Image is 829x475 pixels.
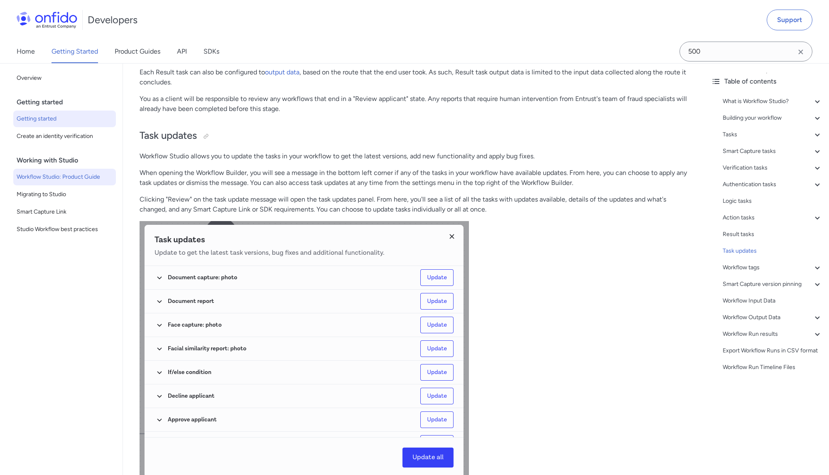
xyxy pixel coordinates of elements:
a: Migrating to Studio [13,186,116,203]
a: Export Workflow Runs in CSV format [723,346,822,356]
span: Workflow Studio: Product Guide [17,172,113,182]
a: Overview [13,70,116,86]
a: Smart Capture tasks [723,146,822,156]
a: Workflow tags [723,263,822,273]
p: Each Result task can also be configured to , based on the route that the end user took. As such, ... [140,67,688,87]
p: Workflow Studio allows you to update the tasks in your workflow to get the latest versions, add n... [140,151,688,161]
a: Workflow Input Data [723,296,822,306]
span: Getting started [17,114,113,124]
img: Onfido Logo [17,12,77,28]
a: Studio Workflow best practices [13,221,116,238]
a: Workflow Run results [723,329,822,339]
span: Studio Workflow best practices [17,224,113,234]
p: Clicking "Review" on the task update message will open the task updates panel. From here, you'll ... [140,194,688,214]
div: Getting started [17,94,119,111]
a: Product Guides [115,40,160,63]
a: Getting Started [52,40,98,63]
a: Create an identity verification [13,128,116,145]
a: output data [265,68,299,76]
a: Tasks [723,130,822,140]
p: When opening the Workflow Builder, you will see a message in the bottom left corner if any of the... [140,168,688,188]
a: API [177,40,187,63]
span: Create an identity verification [17,131,113,141]
a: Home [17,40,35,63]
span: Overview [17,73,113,83]
a: Workflow Run Timeline Files [723,362,822,372]
a: Support [767,10,812,30]
p: You as a client will be responsible to review any workflows that end in a "Review applicant" stat... [140,94,688,114]
a: Workflow Studio: Product Guide [13,169,116,185]
span: Migrating to Studio [17,190,113,199]
a: Smart Capture Link [13,204,116,220]
h2: Task updates [140,129,688,143]
a: Smart Capture version pinning [723,279,822,289]
a: Result tasks [723,229,822,239]
a: Task updates [723,246,822,256]
a: SDKs [204,40,219,63]
span: Smart Capture Link [17,207,113,217]
div: Table of contents [711,76,822,86]
a: Action tasks [723,213,822,223]
a: Logic tasks [723,196,822,206]
svg: Clear search field button [796,47,806,57]
a: Workflow Output Data [723,313,822,322]
a: Verification tasks [723,163,822,173]
a: Building your workflow [723,113,822,123]
a: Authentication tasks [723,180,822,190]
a: What is Workflow Studio? [723,96,822,106]
div: Working with Studio [17,152,119,169]
a: Getting started [13,111,116,127]
input: Onfido search input field [679,42,812,62]
h1: Developers [88,13,137,27]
